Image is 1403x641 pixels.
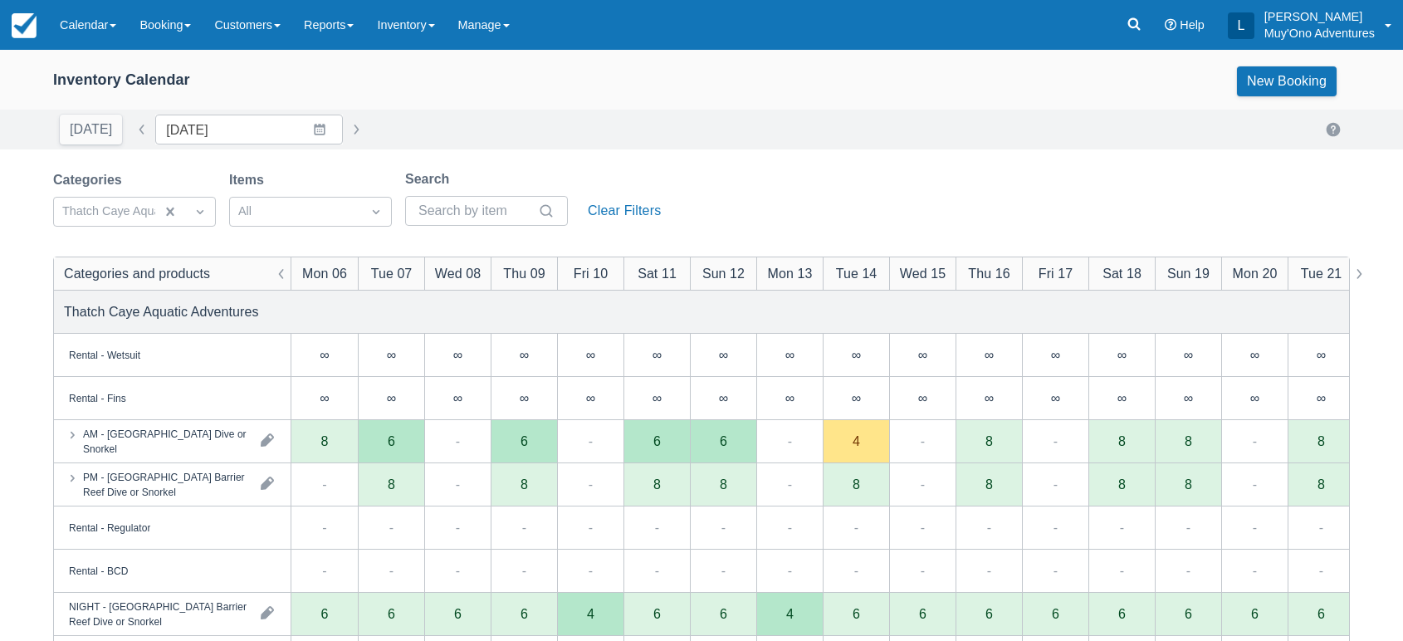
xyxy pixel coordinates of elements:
[387,391,396,404] div: ∞
[918,391,927,404] div: ∞
[358,334,424,377] div: ∞
[720,434,727,448] div: 6
[589,431,593,451] div: -
[623,334,690,377] div: ∞
[1185,607,1192,620] div: 6
[453,348,462,361] div: ∞
[1088,377,1155,420] div: ∞
[623,377,690,420] div: ∞
[1264,25,1375,42] p: Muy'Ono Adventures
[836,263,877,283] div: Tue 14
[322,560,326,580] div: -
[919,607,926,620] div: 6
[889,593,956,636] div: 6
[64,301,259,321] div: Thatch Caye Aquatic Adventures
[302,263,347,283] div: Mon 06
[358,377,424,420] div: ∞
[900,263,946,283] div: Wed 15
[788,560,792,580] div: -
[985,434,993,448] div: 8
[321,607,329,620] div: 6
[1186,517,1190,537] div: -
[985,477,993,491] div: 8
[853,607,860,620] div: 6
[1022,377,1088,420] div: ∞
[719,348,728,361] div: ∞
[229,170,271,190] label: Items
[418,196,535,226] input: Search by item
[456,517,460,537] div: -
[322,517,326,537] div: -
[424,334,491,377] div: ∞
[852,348,861,361] div: ∞
[1118,607,1126,620] div: 6
[786,607,794,620] div: 4
[389,517,394,537] div: -
[456,560,460,580] div: -
[655,560,659,580] div: -
[690,334,756,377] div: ∞
[653,477,661,491] div: 8
[520,391,529,404] div: ∞
[320,391,329,404] div: ∞
[854,517,858,537] div: -
[586,348,595,361] div: ∞
[586,391,595,404] div: ∞
[1053,560,1058,580] div: -
[987,517,991,537] div: -
[1155,377,1221,420] div: ∞
[1264,8,1375,25] p: [PERSON_NAME]
[1120,560,1124,580] div: -
[454,607,462,620] div: 6
[956,334,1022,377] div: ∞
[53,71,190,90] div: Inventory Calendar
[1155,593,1221,636] div: 6
[1319,517,1323,537] div: -
[702,263,745,283] div: Sun 12
[1118,477,1126,491] div: 8
[388,477,395,491] div: 8
[1253,560,1257,580] div: -
[1053,517,1058,537] div: -
[1317,477,1325,491] div: 8
[491,334,557,377] div: ∞
[1118,434,1126,448] div: 8
[1317,607,1325,620] div: 6
[1051,391,1060,404] div: ∞
[12,13,37,38] img: checkfront-main-nav-mini-logo.png
[788,517,792,537] div: -
[1221,334,1288,377] div: ∞
[522,517,526,537] div: -
[557,377,623,420] div: ∞
[956,377,1022,420] div: ∞
[521,607,528,620] div: 6
[192,203,208,220] span: Dropdown icon
[854,560,858,580] div: -
[491,593,557,636] div: 6
[721,517,726,537] div: -
[921,517,925,537] div: -
[1288,334,1354,377] div: ∞
[985,391,994,404] div: ∞
[1052,607,1059,620] div: 6
[785,391,794,404] div: ∞
[1120,517,1124,537] div: -
[503,263,545,283] div: Thu 09
[387,348,396,361] div: ∞
[985,607,993,620] div: 6
[853,434,860,448] div: 4
[1053,431,1058,451] div: -
[921,431,925,451] div: -
[653,391,662,404] div: ∞
[435,263,481,283] div: Wed 08
[756,593,823,636] div: 4
[638,263,677,283] div: Sat 11
[785,348,794,361] div: ∞
[1250,348,1259,361] div: ∞
[69,599,247,629] div: NIGHT - [GEOGRAPHIC_DATA] Barrier Reef Dive or Snorkel
[389,560,394,580] div: -
[574,263,608,283] div: Fri 10
[918,348,927,361] div: ∞
[889,334,956,377] div: ∞
[388,434,395,448] div: 6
